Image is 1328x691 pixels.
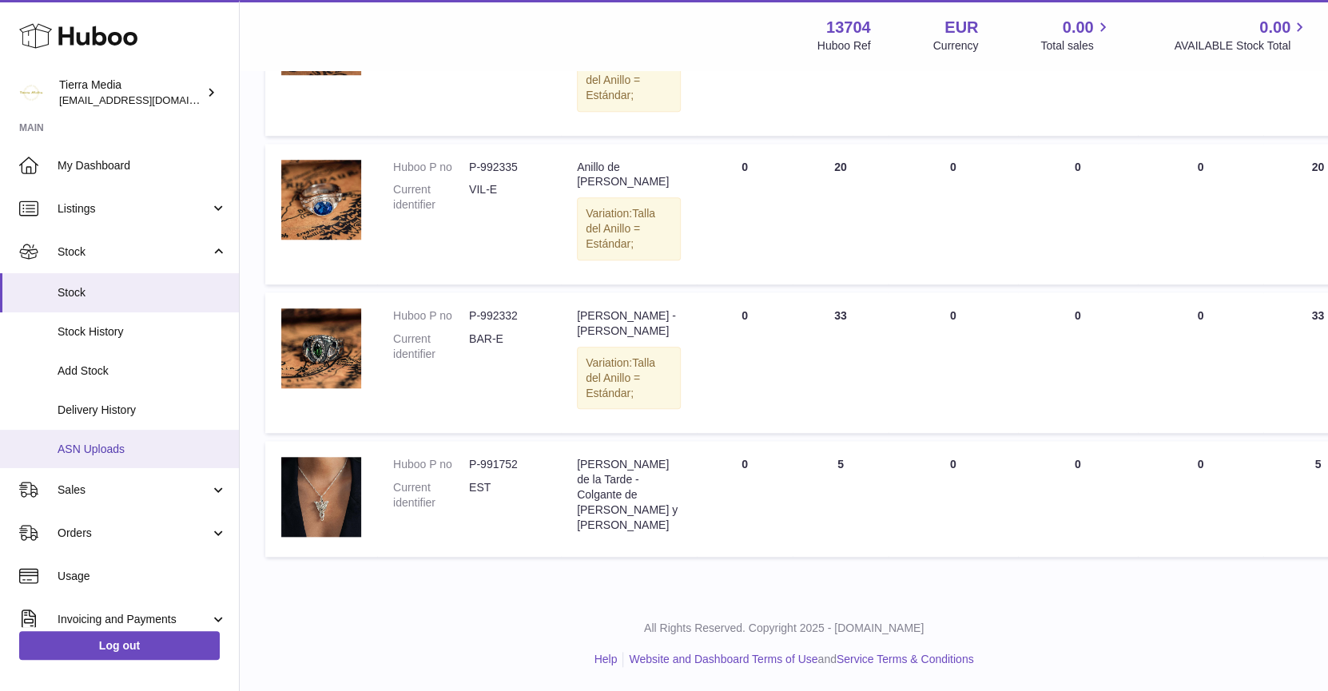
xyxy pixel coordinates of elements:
span: Usage [58,569,227,584]
td: 0 [1018,144,1138,284]
span: Add Stock [58,363,227,379]
td: 0 [697,292,793,433]
span: ASN Uploads [58,442,227,457]
span: AVAILABLE Stock Total [1174,38,1309,54]
strong: EUR [944,17,978,38]
span: Delivery History [58,403,227,418]
div: Anillo de [PERSON_NAME] [577,160,681,190]
li: and [623,652,973,667]
a: 0.00 Total sales [1040,17,1111,54]
span: 0.00 [1063,17,1094,38]
dt: Huboo P no [393,457,469,472]
span: Talla del Anillo = Estándar; [586,58,655,101]
td: 0 [1018,292,1138,433]
a: Log out [19,631,220,660]
div: Tierra Media [59,77,203,108]
span: Talla del Anillo = Estándar; [586,356,655,399]
span: Stock History [58,324,227,340]
dd: VIL-E [469,182,545,212]
strong: 13704 [826,17,871,38]
td: 0 [697,144,793,284]
td: 5 [793,441,889,557]
td: 0 [889,292,1018,433]
span: 0 [1198,161,1204,173]
span: 0.00 [1259,17,1290,38]
div: Variation: [577,49,681,112]
dd: P-992332 [469,308,545,324]
div: Huboo Ref [817,38,871,54]
div: [PERSON_NAME] - [PERSON_NAME] [577,308,681,339]
dd: P-992335 [469,160,545,175]
span: Orders [58,526,210,541]
span: Talla del Anillo = Estándar; [586,207,655,250]
td: 33 [793,292,889,433]
div: [PERSON_NAME] de la Tarde - Colgante de [PERSON_NAME] y [PERSON_NAME] [577,457,681,532]
span: Stock [58,244,210,260]
span: Listings [58,201,210,216]
p: All Rights Reserved. Copyright 2025 - [DOMAIN_NAME] [252,621,1315,636]
a: Service Terms & Conditions [837,653,974,665]
span: Invoicing and Payments [58,612,210,627]
td: 0 [697,441,793,557]
td: 0 [889,144,1018,284]
td: 20 [793,144,889,284]
a: 0.00 AVAILABLE Stock Total [1174,17,1309,54]
a: Website and Dashboard Terms of Use [629,653,817,665]
dt: Current identifier [393,332,469,362]
span: My Dashboard [58,158,227,173]
span: [EMAIL_ADDRESS][DOMAIN_NAME] [59,93,235,106]
a: Help [594,653,618,665]
dt: Huboo P no [393,160,469,175]
dt: Current identifier [393,182,469,212]
div: Variation: [577,347,681,410]
img: product image [281,160,361,240]
img: product image [281,457,361,537]
td: 0 [889,441,1018,557]
dt: Huboo P no [393,308,469,324]
div: Variation: [577,197,681,260]
span: 0 [1198,309,1204,322]
span: 0 [1198,458,1204,471]
img: hola.tierramedia@gmail.com [19,81,43,105]
dd: EST [469,480,545,510]
span: Stock [58,285,227,300]
dd: P-991752 [469,457,545,472]
span: Total sales [1040,38,1111,54]
div: Currency [933,38,979,54]
td: 0 [1018,441,1138,557]
span: Sales [58,483,210,498]
dt: Current identifier [393,480,469,510]
dd: BAR-E [469,332,545,362]
img: product image [281,308,361,388]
